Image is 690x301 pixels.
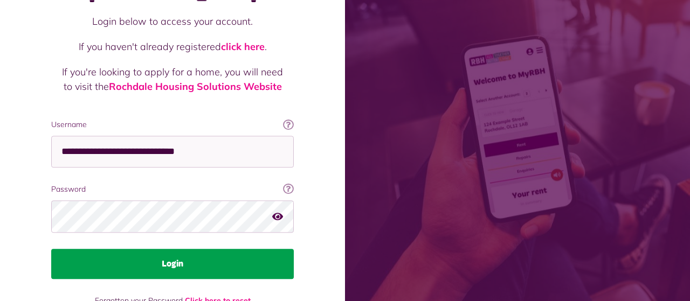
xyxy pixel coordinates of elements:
[51,119,294,130] label: Username
[51,249,294,279] button: Login
[51,184,294,195] label: Password
[109,80,282,93] a: Rochdale Housing Solutions Website
[62,65,283,94] p: If you're looking to apply for a home, you will need to visit the
[62,39,283,54] p: If you haven't already registered .
[62,14,283,29] p: Login below to access your account.
[221,40,265,53] a: click here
